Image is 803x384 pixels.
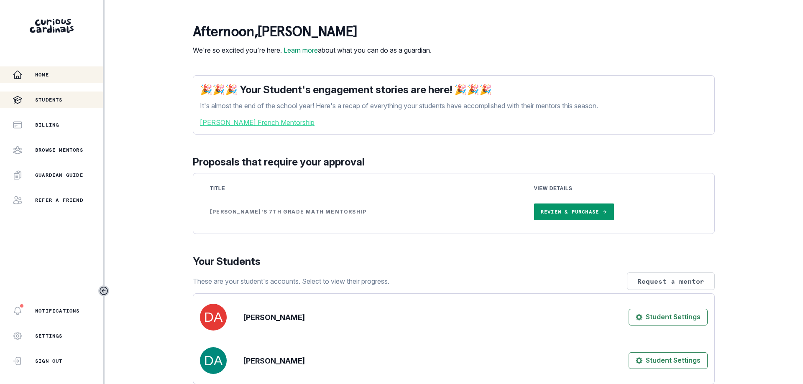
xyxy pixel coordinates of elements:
[534,203,614,220] a: Review & Purchase
[193,155,715,170] p: Proposals that require your approval
[243,355,305,366] p: [PERSON_NAME]
[35,147,83,153] p: Browse Mentors
[35,71,49,78] p: Home
[200,117,708,127] a: [PERSON_NAME] French Mentorship
[284,46,318,54] a: Learn more
[35,358,63,364] p: Sign Out
[200,82,708,97] p: 🎉🎉🎉 Your Student's engagement stories are here! 🎉🎉🎉
[200,347,227,374] img: svg
[200,101,708,111] p: It's almost the end of the school year! Here's a recap of everything your students have accomplis...
[524,180,708,197] th: View Details
[629,352,708,369] button: Student Settings
[30,19,74,33] img: Curious Cardinals Logo
[35,333,63,339] p: Settings
[193,23,432,40] p: afternoon , [PERSON_NAME]
[629,309,708,326] button: Student Settings
[243,312,305,323] p: [PERSON_NAME]
[98,285,109,296] button: Toggle sidebar
[627,272,715,290] button: Request a mentor
[35,197,83,203] p: Refer a friend
[193,45,432,55] p: We're so excited you're here. about what you can do as a guardian.
[35,172,83,178] p: Guardian Guide
[35,97,63,103] p: Students
[35,308,80,314] p: Notifications
[200,180,524,197] th: Title
[200,304,227,331] img: svg
[35,122,59,128] p: Billing
[200,197,524,227] td: [PERSON_NAME]'s 7th Grade Math Mentorship
[193,254,715,269] p: Your Students
[193,276,389,286] p: These are your student's accounts. Select to view their progress.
